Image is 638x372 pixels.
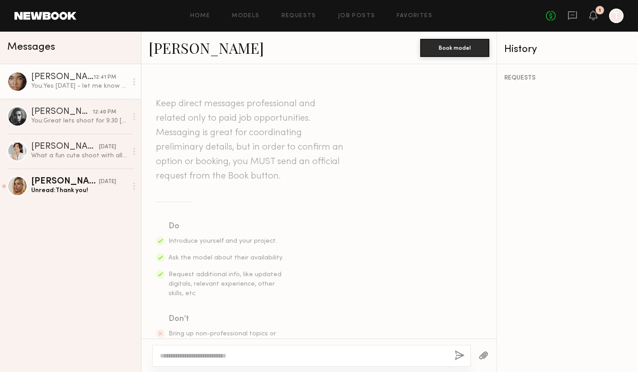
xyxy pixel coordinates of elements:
div: 12:40 PM [93,108,116,117]
div: REQUESTS [504,75,631,81]
span: Messages [7,42,55,52]
a: T [609,9,624,23]
span: Ask the model about their availability. [169,255,283,261]
div: [DATE] [99,143,116,151]
div: 1 [599,8,601,13]
div: Don’t [169,313,284,325]
span: Request additional info, like updated digitals, relevant experience, other skills, etc. [169,272,281,297]
button: Book model [420,39,489,57]
header: Keep direct messages professional and related only to paid job opportunities. Messaging is great ... [156,97,346,184]
div: History [504,44,631,55]
div: What a fun cute shoot with all you mamas ;) [31,151,127,160]
div: [PERSON_NAME] [31,142,99,151]
div: [PERSON_NAME] [31,73,94,82]
div: [PERSON_NAME] [31,177,99,186]
span: Bring up non-professional topics or ask a model to work for free/trade. [169,331,277,346]
span: Introduce yourself and your project. [169,238,277,244]
div: You: Great lets shoot for 9:30 [DATE] - I will send you a link shortly [31,117,127,125]
div: Unread: Thank you! [31,186,127,195]
a: [PERSON_NAME] [149,38,264,57]
a: Job Posts [338,13,375,19]
div: [PERSON_NAME] [31,108,93,117]
a: Home [190,13,211,19]
a: Book model [420,43,489,51]
div: [DATE] [99,178,116,186]
a: Requests [281,13,316,19]
a: Favorites [397,13,432,19]
a: Models [232,13,259,19]
div: You: Yes [DATE] - let me know what time works for you and after the call I will confirm and solid... [31,82,127,90]
div: Do [169,220,284,233]
div: 12:41 PM [94,73,116,82]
